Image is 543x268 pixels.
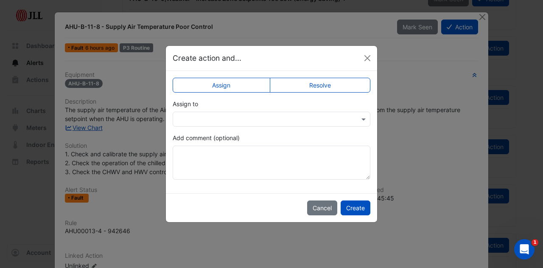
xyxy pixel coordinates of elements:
[341,200,370,215] button: Create
[514,239,535,260] iframe: Intercom live chat
[361,52,374,65] button: Close
[270,78,371,93] label: Resolve
[173,53,241,64] h5: Create action and...
[173,99,198,108] label: Assign to
[532,239,538,246] span: 1
[173,133,240,142] label: Add comment (optional)
[307,200,337,215] button: Cancel
[173,78,270,93] label: Assign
